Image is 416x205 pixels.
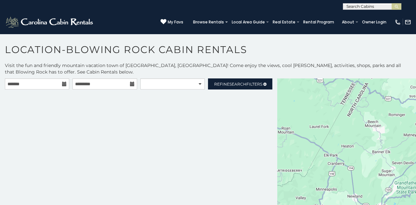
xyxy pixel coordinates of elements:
a: Local Area Guide [228,18,268,27]
img: White-1-2.png [5,16,95,29]
a: My Favs [161,19,183,25]
a: About [339,18,357,27]
img: phone-regular-white.png [395,19,401,25]
a: Real Estate [269,18,299,27]
span: My Favs [168,19,183,25]
a: Owner Login [359,18,390,27]
a: Browse Rentals [190,18,227,27]
a: RefineSearchFilters [208,78,272,89]
span: Refine Filters [214,82,262,87]
a: Rental Program [300,18,337,27]
span: Search [229,82,246,87]
img: mail-regular-white.png [405,19,411,25]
